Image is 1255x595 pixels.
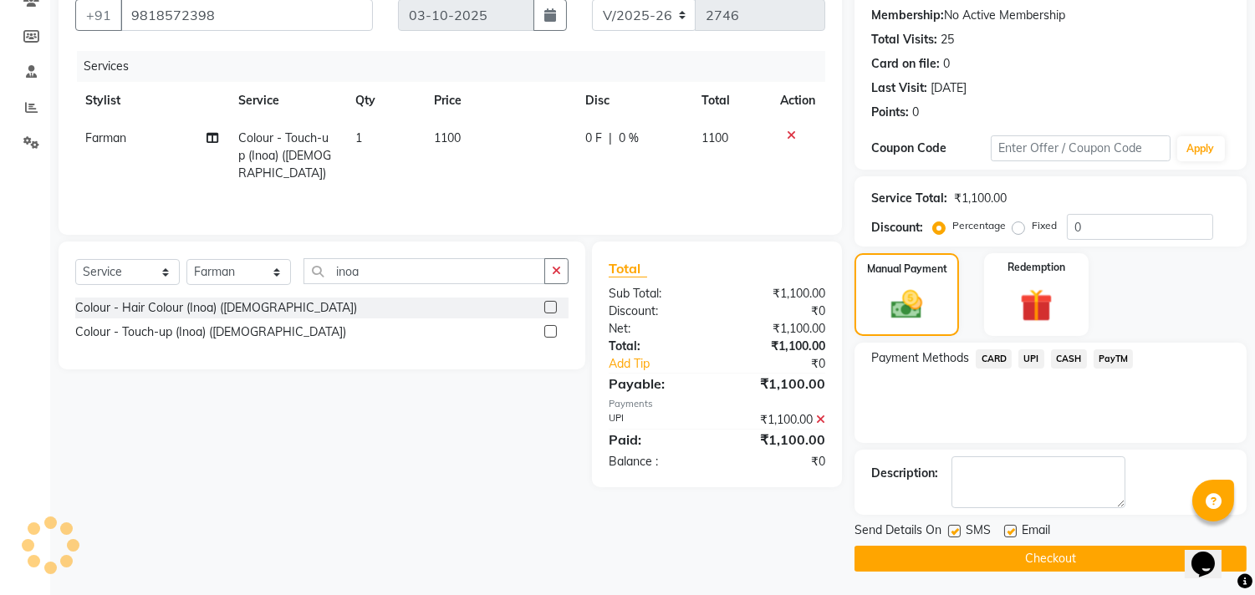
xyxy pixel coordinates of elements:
span: Payment Methods [871,349,969,367]
div: UPI [596,411,717,429]
th: Total [691,82,771,120]
div: ₹1,100.00 [717,430,839,450]
span: Colour - Touch-up (Inoa) ([DEMOGRAPHIC_DATA]) [238,130,331,181]
div: Last Visit: [871,79,927,97]
div: Card on file: [871,55,940,73]
div: Membership: [871,7,944,24]
span: 1 [355,130,362,145]
label: Redemption [1008,260,1065,275]
span: 1100 [434,130,461,145]
div: Payments [609,397,825,411]
span: SMS [966,521,991,542]
span: CARD [976,349,1012,369]
div: Services [77,51,838,82]
span: | [609,130,612,147]
button: Apply [1177,136,1225,161]
button: Checkout [855,546,1247,572]
div: Net: [596,320,717,338]
div: 0 [943,55,950,73]
div: Colour - Touch-up (Inoa) ([DEMOGRAPHIC_DATA]) [75,323,346,341]
div: Sub Total: [596,285,717,303]
span: Farman [85,130,126,145]
div: Points: [871,104,909,121]
div: ₹0 [737,355,839,373]
span: PayTM [1094,349,1134,369]
div: Coupon Code [871,140,991,157]
div: ₹1,100.00 [954,190,1007,207]
th: Qty [345,82,423,120]
div: ₹1,100.00 [717,411,839,429]
div: Payable: [596,374,717,394]
img: _cash.svg [881,287,931,323]
div: ₹1,100.00 [717,320,839,338]
span: 0 % [619,130,639,147]
th: Action [770,82,825,120]
div: ₹1,100.00 [717,285,839,303]
a: Add Tip [596,355,737,373]
div: Paid: [596,430,717,450]
div: Total: [596,338,717,355]
span: 0 F [585,130,602,147]
div: Service Total: [871,190,947,207]
img: _gift.svg [1010,285,1063,326]
label: Manual Payment [867,262,947,277]
div: [DATE] [931,79,967,97]
div: Total Visits: [871,31,937,48]
th: Price [424,82,575,120]
div: ₹0 [717,303,839,320]
div: ₹0 [717,453,839,470]
div: Discount: [596,303,717,320]
th: Service [228,82,345,120]
div: Colour - Hair Colour (Inoa) ([DEMOGRAPHIC_DATA]) [75,299,357,317]
span: UPI [1018,349,1044,369]
div: Description: [871,465,938,482]
div: ₹1,100.00 [717,338,839,355]
th: Stylist [75,82,228,120]
input: Search or Scan [304,258,545,284]
div: 0 [912,104,919,121]
label: Fixed [1032,218,1057,233]
span: Email [1022,521,1050,542]
div: Balance : [596,453,717,470]
span: CASH [1051,349,1087,369]
input: Enter Offer / Coupon Code [991,135,1170,161]
th: Disc [575,82,691,120]
div: Discount: [871,219,923,236]
iframe: chat widget [1185,528,1238,578]
span: Total [609,260,647,277]
div: ₹1,100.00 [717,374,839,394]
div: 25 [941,31,954,48]
div: No Active Membership [871,7,1230,24]
span: Send Details On [855,521,941,542]
span: 1100 [701,130,728,145]
label: Percentage [952,218,1006,233]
